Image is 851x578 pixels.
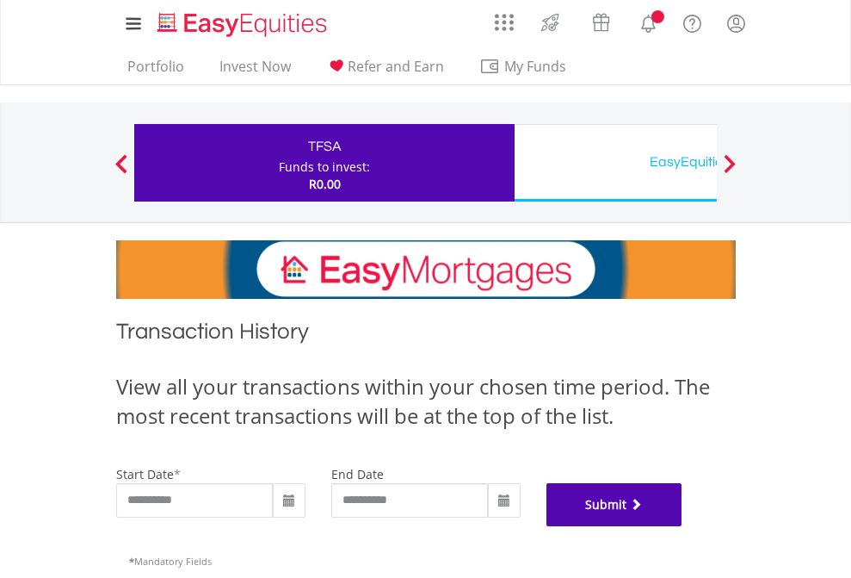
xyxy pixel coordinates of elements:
[120,58,191,84] a: Portfolio
[213,58,298,84] a: Invest Now
[331,466,384,482] label: end date
[319,58,451,84] a: Refer and Earn
[154,10,334,39] img: EasyEquities_Logo.png
[151,4,334,39] a: Home page
[116,316,736,355] h1: Transaction History
[309,176,341,192] span: R0.00
[714,4,758,42] a: My Profile
[670,4,714,39] a: FAQ's and Support
[587,9,615,36] img: vouchers-v2.svg
[279,158,370,176] div: Funds to invest:
[129,555,212,568] span: Mandatory Fields
[116,466,174,482] label: start date
[712,163,747,180] button: Next
[145,134,504,158] div: TFSA
[626,4,670,39] a: Notifications
[104,163,139,180] button: Previous
[484,4,525,32] a: AppsGrid
[546,483,682,526] button: Submit
[116,240,736,299] img: EasyMortage Promotion Banner
[536,9,564,36] img: thrive-v2.svg
[576,4,626,36] a: Vouchers
[348,57,444,76] span: Refer and Earn
[116,372,736,432] div: View all your transactions within your chosen time period. The most recent transactions will be a...
[479,55,592,78] span: My Funds
[495,13,514,32] img: grid-menu-icon.svg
